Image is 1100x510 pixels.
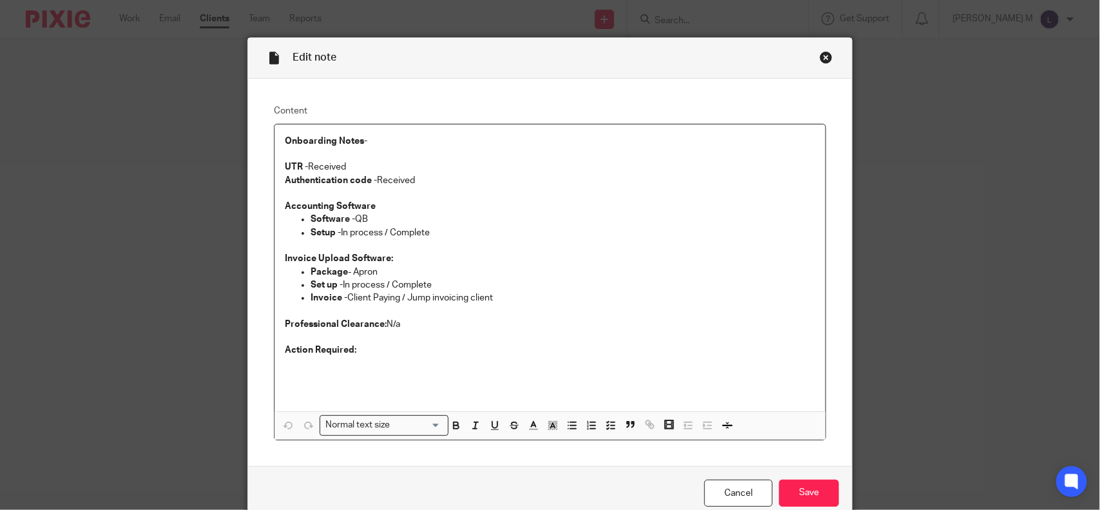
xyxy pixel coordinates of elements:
strong: Invoice Upload Software: [285,254,393,263]
strong: Software - [311,215,355,224]
label: Content [274,104,826,117]
strong: Package [311,268,348,277]
strong: Action Required: [285,346,356,355]
p: In process / Complete [311,226,815,239]
strong: Authentication code - [285,176,377,185]
div: Close this dialog window [820,51,833,64]
span: Edit note [293,52,336,63]
a: Cancel [704,480,773,507]
strong: UTR - [285,162,308,172]
strong: Set up - [311,280,343,289]
strong: Onboarding Notes- [285,137,367,146]
p: Received [285,174,815,187]
p: Client Paying / Jump invoicing client [311,291,815,304]
p: QB [311,213,815,226]
p: Received [285,161,815,173]
strong: Invoice - [311,293,347,302]
p: N/a [285,318,815,331]
input: Search for option [394,418,441,432]
p: - Apron [311,266,815,279]
p: In process / Complete [311,279,815,291]
strong: Setup - [311,228,341,237]
input: Save [779,480,839,507]
div: Search for option [320,415,449,435]
span: Normal text size [323,418,393,432]
strong: Professional Clearance: [285,320,387,329]
strong: Accounting Software [285,202,376,211]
